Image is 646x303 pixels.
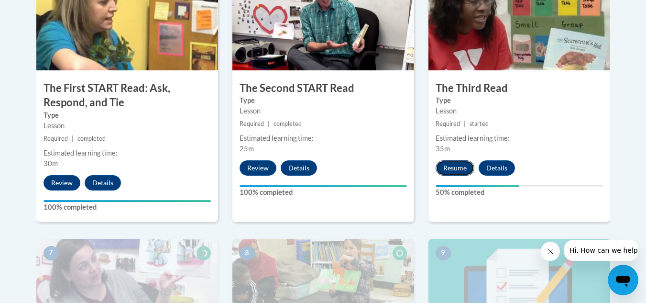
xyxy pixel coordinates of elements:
[470,120,489,127] span: started
[44,202,211,213] label: 100% completed
[77,135,106,142] span: completed
[564,240,638,261] iframe: Message from company
[240,145,254,153] span: 25m
[436,187,603,198] label: 50% completed
[85,175,121,191] button: Details
[44,159,58,168] span: 30m
[274,120,302,127] span: completed
[268,120,270,127] span: |
[436,185,519,187] div: Your progress
[541,242,560,261] iframe: Close message
[436,120,460,127] span: Required
[240,106,407,116] div: Lesson
[240,120,264,127] span: Required
[608,265,638,295] iframe: Button to launch messaging window
[464,120,466,127] span: |
[36,81,218,111] h3: The First START Read: Ask, Respond, and Tie
[72,135,74,142] span: |
[44,246,59,260] span: 7
[436,160,474,176] button: Resume
[436,246,451,260] span: 9
[44,121,211,131] div: Lesson
[281,160,317,176] button: Details
[240,246,255,260] span: 8
[240,185,407,187] div: Your progress
[436,133,603,144] div: Estimated learning time:
[436,145,450,153] span: 35m
[44,135,68,142] span: Required
[44,148,211,158] div: Estimated learning time:
[479,160,515,176] button: Details
[428,81,610,96] h3: The Third Read
[44,200,211,202] div: Your progress
[240,95,407,106] label: Type
[44,110,211,121] label: Type
[6,7,77,14] span: Hi. How can we help?
[232,81,414,96] h3: The Second START Read
[44,175,80,191] button: Review
[240,160,276,176] button: Review
[240,187,407,198] label: 100% completed
[436,95,603,106] label: Type
[240,133,407,144] div: Estimated learning time:
[436,106,603,116] div: Lesson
